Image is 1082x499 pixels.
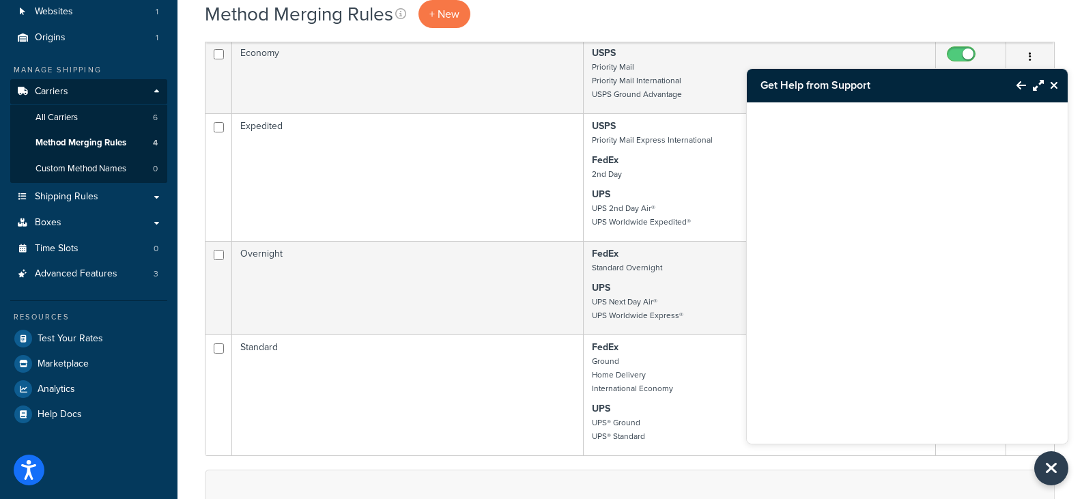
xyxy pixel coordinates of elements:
button: Back to Resource Center [1003,70,1026,101]
span: Marketplace [38,358,89,370]
button: Close Resource Center [1044,77,1068,94]
span: 0 [153,163,158,175]
iframe: Chat Widget [747,102,1068,444]
button: Close Resource Center [1034,451,1068,485]
span: Test Your Rates [38,333,103,345]
a: Method Merging Rules 4 [10,130,167,156]
span: Websites [35,6,73,18]
span: Boxes [35,217,61,229]
small: Standard Overnight [592,261,662,274]
strong: FedEx [592,340,618,354]
td: Expedited [232,113,584,241]
div: Resources [10,311,167,323]
h1: Method Merging Rules [205,1,393,27]
h3: Get Help from Support [747,69,1003,102]
span: Carriers [35,86,68,98]
strong: FedEx [592,246,618,261]
a: Custom Method Names 0 [10,156,167,182]
li: Method Merging Rules [10,130,167,156]
span: + New [429,6,459,22]
td: Overnight [232,241,584,334]
li: Advanced Features [10,261,167,287]
span: 4 [153,137,158,149]
a: All Carriers 6 [10,105,167,130]
span: All Carriers [35,112,78,124]
small: UPS® Ground UPS® Standard [592,416,645,442]
a: Advanced Features 3 [10,261,167,287]
li: Carriers [10,79,167,183]
td: Economy [232,40,584,113]
strong: UPS [592,187,610,201]
li: Origins [10,25,167,51]
small: Priority Mail Priority Mail International USPS Ground Advantage [592,61,682,100]
small: Ground Home Delivery International Economy [592,355,673,395]
span: Advanced Features [35,268,117,280]
span: Analytics [38,384,75,395]
small: Priority Mail Express International [592,134,713,146]
a: Help Docs [10,402,167,427]
span: 6 [153,112,158,124]
td: Standard [232,334,584,455]
span: Origins [35,32,66,44]
a: Boxes [10,210,167,236]
span: 3 [154,268,158,280]
a: Shipping Rules [10,184,167,210]
strong: FedEx [592,153,618,167]
span: Time Slots [35,243,79,255]
strong: UPS [592,401,610,416]
button: Maximize Resource Center [1026,70,1044,101]
a: Time Slots 0 [10,236,167,261]
small: UPS 2nd Day Air® UPS Worldwide Expedited® [592,202,691,228]
span: Shipping Rules [35,191,98,203]
small: 2nd Day [592,168,622,180]
a: Origins 1 [10,25,167,51]
span: 1 [156,32,158,44]
a: Test Your Rates [10,326,167,351]
span: Custom Method Names [35,163,126,175]
span: Help Docs [38,409,82,420]
li: Custom Method Names [10,156,167,182]
a: Analytics [10,377,167,401]
strong: USPS [592,46,616,60]
small: UPS Next Day Air® UPS Worldwide Express® [592,296,683,322]
strong: UPS [592,281,610,295]
span: 1 [156,6,158,18]
li: All Carriers [10,105,167,130]
strong: USPS [592,119,616,133]
div: Manage Shipping [10,64,167,76]
li: Time Slots [10,236,167,261]
span: 0 [154,243,158,255]
a: Carriers [10,79,167,104]
a: Marketplace [10,352,167,376]
span: Method Merging Rules [35,137,126,149]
